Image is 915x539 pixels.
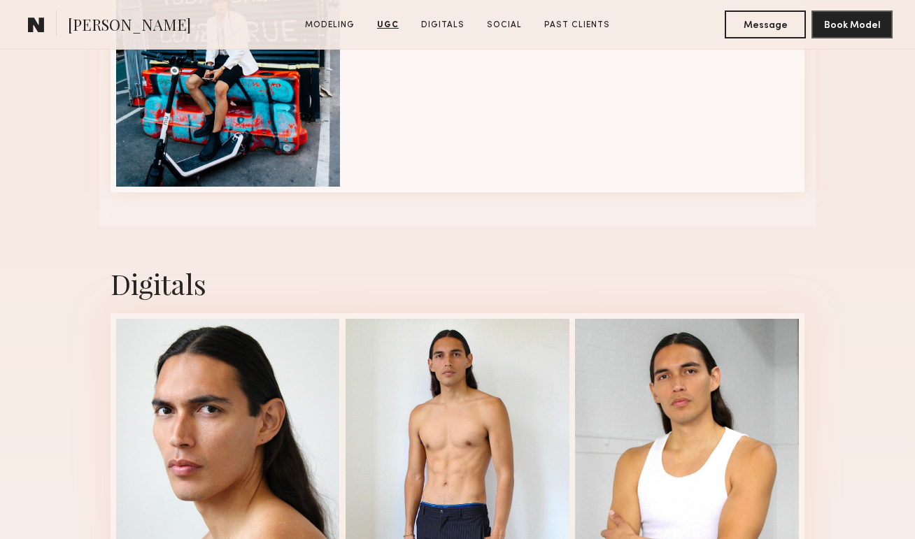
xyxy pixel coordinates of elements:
a: Modeling [299,19,360,31]
span: [PERSON_NAME] [68,14,191,38]
a: UGC [371,19,404,31]
a: Book Model [811,18,893,30]
a: Social [481,19,527,31]
a: Past Clients [539,19,616,31]
button: Message [725,10,806,38]
button: Book Model [811,10,893,38]
a: Digitals [416,19,470,31]
div: Digitals [111,265,804,302]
